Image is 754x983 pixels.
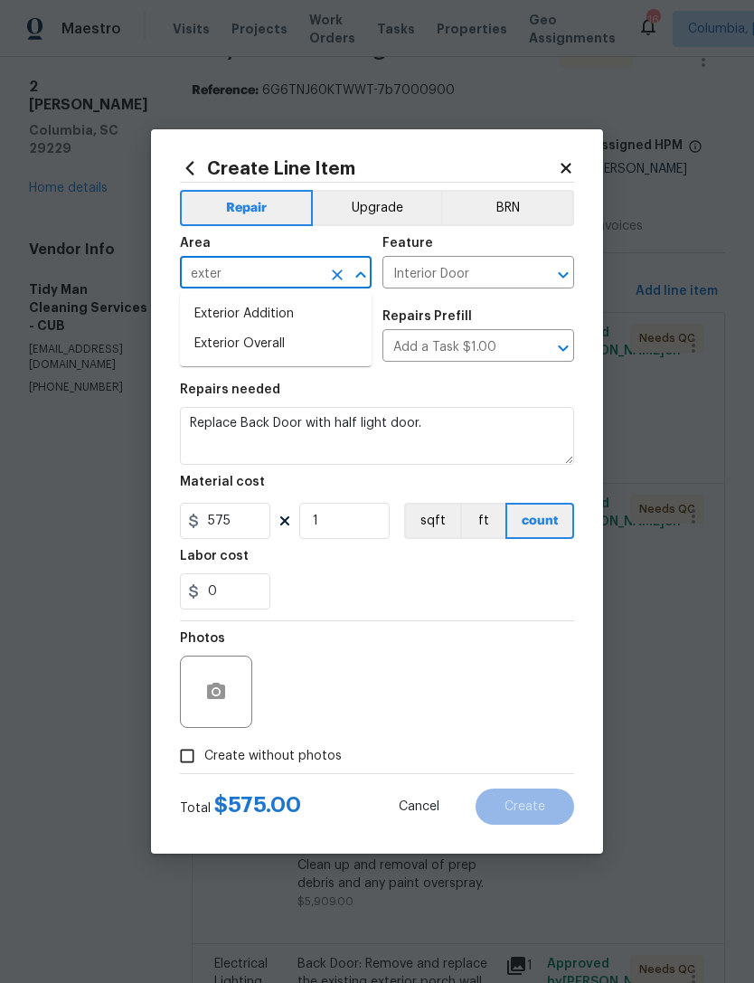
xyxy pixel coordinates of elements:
[551,262,576,288] button: Open
[180,329,372,359] li: Exterior Overall
[180,550,249,562] h5: Labor cost
[214,794,301,816] span: $ 575.00
[180,299,372,329] li: Exterior Addition
[551,336,576,361] button: Open
[441,190,574,226] button: BRN
[370,789,468,825] button: Cancel
[505,503,574,539] button: count
[504,800,545,814] span: Create
[180,796,301,818] div: Total
[460,503,505,539] button: ft
[325,262,350,288] button: Clear
[399,800,439,814] span: Cancel
[476,789,574,825] button: Create
[180,190,313,226] button: Repair
[180,158,558,178] h2: Create Line Item
[382,237,433,250] h5: Feature
[313,190,442,226] button: Upgrade
[180,476,265,488] h5: Material cost
[204,747,342,766] span: Create without photos
[404,503,460,539] button: sqft
[180,383,280,396] h5: Repairs needed
[180,632,225,645] h5: Photos
[382,310,472,323] h5: Repairs Prefill
[180,237,211,250] h5: Area
[180,407,574,465] textarea: Replace Back Door with half light door.
[348,262,373,288] button: Close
